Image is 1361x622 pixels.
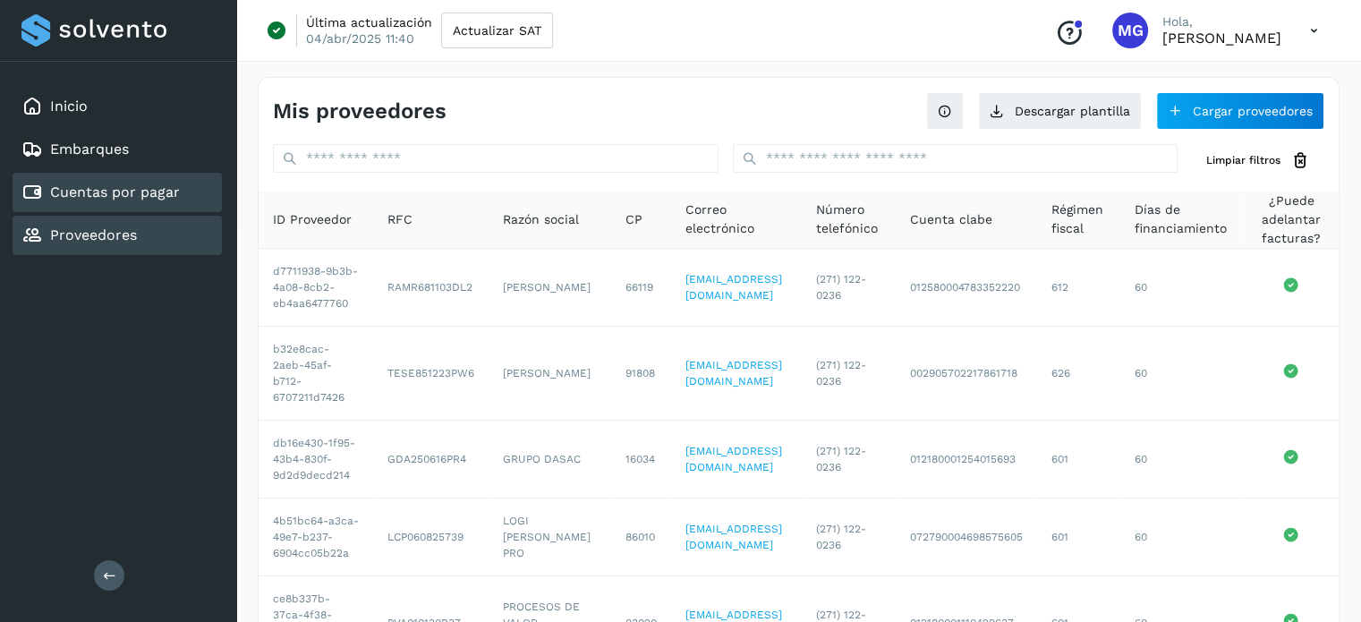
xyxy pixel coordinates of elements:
a: [EMAIL_ADDRESS][DOMAIN_NAME] [685,445,782,473]
td: 012580004783352220 [896,249,1037,327]
span: CP [625,210,642,229]
h4: Mis proveedores [273,98,447,124]
span: (271) 122-0236 [816,523,866,551]
td: 91808 [611,327,671,421]
a: Proveedores [50,226,137,243]
td: 4b51bc64-a3ca-49e7-b237-6904cc05b22a [259,498,373,576]
td: 60 [1119,498,1244,576]
p: Mariana Gonzalez Suarez [1162,30,1281,47]
td: 012180001254015693 [896,421,1037,498]
td: GDA250616PR4 [373,421,489,498]
a: Inicio [50,98,88,115]
span: Correo electrónico [685,200,787,238]
td: 60 [1119,421,1244,498]
td: 626 [1037,327,1120,421]
span: (271) 122-0236 [816,445,866,473]
td: 601 [1037,421,1120,498]
span: Días de financiamiento [1134,200,1229,238]
div: Proveedores [13,216,222,255]
a: Cuentas por pagar [50,183,180,200]
td: [PERSON_NAME] [489,249,611,327]
td: GRUPO DASAC [489,421,611,498]
td: 002905702217861718 [896,327,1037,421]
td: db16e430-1f95-43b4-830f-9d2d9decd214 [259,421,373,498]
div: Cuentas por pagar [13,173,222,212]
span: Razón social [503,210,579,229]
a: [EMAIL_ADDRESS][DOMAIN_NAME] [685,523,782,551]
td: [PERSON_NAME] [489,327,611,421]
td: 66119 [611,249,671,327]
span: Número telefónico [816,200,881,238]
span: RFC [387,210,413,229]
a: [EMAIL_ADDRESS][DOMAIN_NAME] [685,273,782,302]
span: ¿Puede adelantar facturas? [1258,192,1324,248]
button: Descargar plantilla [978,92,1142,130]
span: Régimen fiscal [1051,200,1106,238]
button: Cargar proveedores [1156,92,1324,130]
span: Actualizar SAT [453,24,541,37]
td: 86010 [611,498,671,576]
td: 612 [1037,249,1120,327]
td: b32e8cac-2aeb-45af-b712-6707211d7426 [259,327,373,421]
td: RAMR681103DL2 [373,249,489,327]
span: Cuenta clabe [910,210,992,229]
a: Embarques [50,141,129,158]
button: Limpiar filtros [1192,144,1324,177]
td: 60 [1119,327,1244,421]
td: d7711938-9b3b-4a08-8cb2-eb4aa6477760 [259,249,373,327]
td: TESE851223PW6 [373,327,489,421]
button: Actualizar SAT [441,13,553,48]
td: 072790004698575605 [896,498,1037,576]
td: LCP060825739 [373,498,489,576]
div: Embarques [13,130,222,169]
div: Inicio [13,87,222,126]
a: [EMAIL_ADDRESS][DOMAIN_NAME] [685,359,782,388]
span: (271) 122-0236 [816,273,866,302]
td: 60 [1119,249,1244,327]
td: LOGI [PERSON_NAME] PRO [489,498,611,576]
td: 16034 [611,421,671,498]
span: (271) 122-0236 [816,359,866,388]
td: 601 [1037,498,1120,576]
span: Limpiar filtros [1206,152,1280,168]
p: Hola, [1162,14,1281,30]
p: Última actualización [306,14,432,30]
p: 04/abr/2025 11:40 [306,30,414,47]
span: ID Proveedor [273,210,352,229]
